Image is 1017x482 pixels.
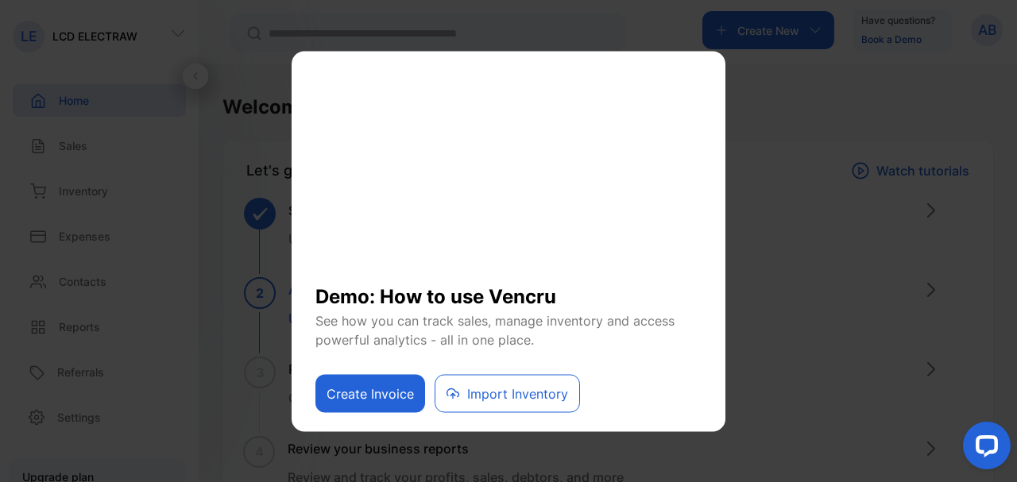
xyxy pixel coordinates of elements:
[950,415,1017,482] iframe: LiveChat chat widget
[315,374,425,412] button: Create Invoice
[435,374,580,412] button: Import Inventory
[315,310,702,349] p: See how you can track sales, manage inventory and access powerful analytics - all in one place.
[315,269,702,310] h1: Demo: How to use Vencru
[315,71,702,269] iframe: YouTube video player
